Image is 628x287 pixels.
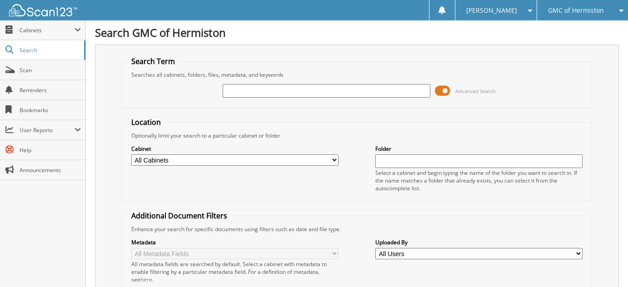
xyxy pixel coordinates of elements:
img: scan123-logo-white.svg [9,4,77,16]
div: Enhance your search for specific documents using filters such as date and file type. [127,225,588,233]
label: Cabinet [131,145,339,153]
span: Help [20,146,81,154]
label: Uploaded By [375,238,583,246]
span: Cabinets [20,26,75,34]
span: GMC of Hermiston [548,8,604,13]
span: Announcements [20,166,81,174]
span: User Reports [20,126,75,134]
legend: Search Term [127,56,179,66]
legend: Additional Document Filters [127,211,232,221]
a: here [140,276,152,283]
span: [PERSON_NAME] [466,8,517,13]
label: Folder [375,145,583,153]
legend: Location [127,117,165,127]
h1: Search GMC of Hermiston [95,25,619,40]
span: Bookmarks [20,106,81,114]
span: Advanced Search [455,88,496,94]
span: Scan [20,66,81,74]
span: Search [20,46,80,54]
span: Reminders [20,86,81,94]
div: Searches all cabinets, folders, files, metadata, and keywords [127,71,588,79]
div: Optionally limit your search to a particular cabinet or folder [127,132,588,139]
label: Metadata [131,238,339,246]
div: All metadata fields are searched by default. Select a cabinet with metadata to enable filtering b... [131,260,339,283]
div: Select a cabinet and begin typing the name of the folder you want to search in. If the name match... [375,169,583,192]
